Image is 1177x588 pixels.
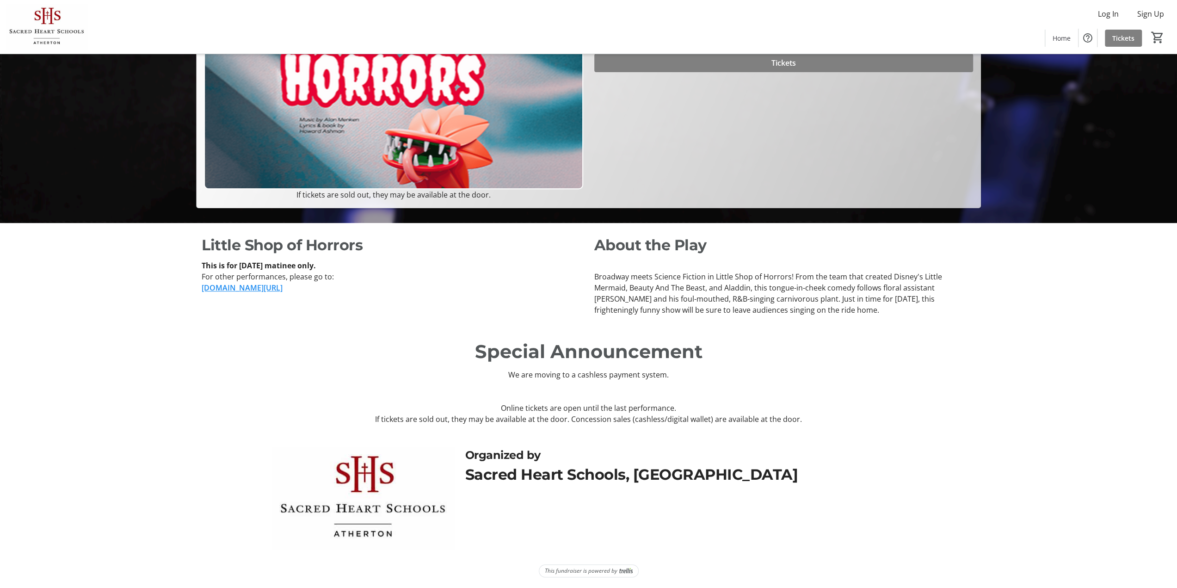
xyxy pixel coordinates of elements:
a: [DOMAIN_NAME][URL] [202,283,283,293]
button: Tickets [594,54,973,72]
p: If tickets are sold out, they may be available at the door. [204,189,583,200]
p: We are moving to a cashless payment system. [202,369,975,380]
p: Online tickets are open until the last performance. [202,402,975,414]
p: Broadway meets Science Fiction in Little Shop of Horrors! From the team that created Disney's Lit... [594,271,975,316]
p: Special Announcement [202,338,975,365]
a: Home [1045,30,1078,47]
div: Sacred Heart Schools, [GEOGRAPHIC_DATA] [465,464,906,486]
img: Sacred Heart Schools, Atherton's Logo [6,4,88,50]
button: Help [1078,29,1097,47]
span: Home [1053,33,1071,43]
span: Tickets [1112,33,1134,43]
img: Sacred Heart Schools, Atherton logo [272,447,454,550]
button: Cart [1149,29,1166,46]
div: Organized by [465,447,906,464]
p: If tickets are sold out, they may be available at the door. Concession sales (cashless/digital wa... [202,414,975,425]
button: Sign Up [1130,6,1171,21]
span: Log In [1098,8,1119,19]
span: Sign Up [1137,8,1164,19]
span: This fundraiser is powered by [545,567,617,575]
strong: This is for [DATE] matinee only. [202,260,316,271]
a: Tickets [1105,30,1142,47]
p: For other performances, please go to: [202,271,583,282]
button: Log In [1091,6,1126,21]
p: Little Shop of Horrors [202,234,583,256]
img: Trellis Logo [619,568,633,574]
span: Tickets [771,57,796,68]
p: About the Play [594,234,975,256]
